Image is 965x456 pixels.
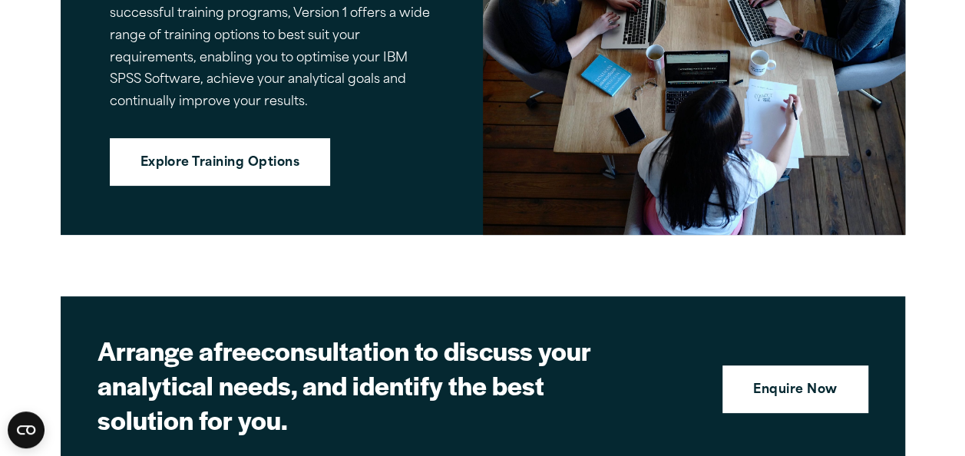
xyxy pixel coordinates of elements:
a: Enquire Now [722,365,868,413]
a: Explore Training Options [110,138,331,186]
strong: free [213,332,261,368]
strong: Enquire Now [753,381,837,401]
h2: Arrange a consultation to discuss your analytical needs, and identify the best solution for you. [97,333,635,437]
button: Open CMP widget [8,411,45,448]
